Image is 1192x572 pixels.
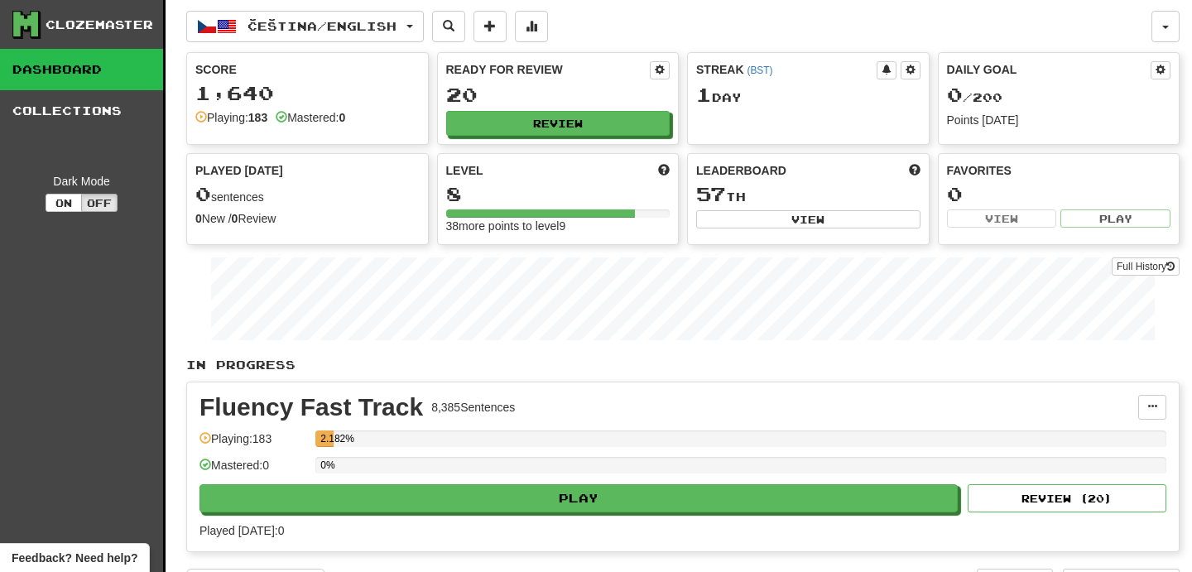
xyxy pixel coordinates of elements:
[947,90,1002,104] span: / 200
[195,162,283,179] span: Played [DATE]
[1060,209,1170,228] button: Play
[446,61,651,78] div: Ready for Review
[12,550,137,566] span: Open feedback widget
[696,184,920,205] div: th
[199,395,423,420] div: Fluency Fast Track
[186,11,424,42] button: Čeština/English
[947,184,1171,204] div: 0
[81,194,118,212] button: Off
[46,17,153,33] div: Clozemaster
[947,162,1171,179] div: Favorites
[199,430,307,458] div: Playing: 183
[968,484,1166,512] button: Review (20)
[195,182,211,205] span: 0
[232,212,238,225] strong: 0
[696,210,920,228] button: View
[747,65,772,76] a: (BST)
[515,11,548,42] button: More stats
[446,184,670,204] div: 8
[431,399,515,416] div: 8,385 Sentences
[186,357,1180,373] p: In Progress
[199,524,284,537] span: Played [DATE]: 0
[947,209,1057,228] button: View
[199,457,307,484] div: Mastered: 0
[947,112,1171,128] div: Points [DATE]
[696,83,712,106] span: 1
[446,111,670,136] button: Review
[195,184,420,205] div: sentences
[276,109,345,126] div: Mastered:
[446,218,670,234] div: 38 more points to level 9
[12,173,151,190] div: Dark Mode
[46,194,82,212] button: On
[947,83,963,106] span: 0
[446,84,670,105] div: 20
[696,84,920,106] div: Day
[909,162,920,179] span: This week in points, UTC
[1112,257,1180,276] a: Full History
[195,61,420,78] div: Score
[696,162,786,179] span: Leaderboard
[195,212,202,225] strong: 0
[432,11,465,42] button: Search sentences
[446,162,483,179] span: Level
[473,11,507,42] button: Add sentence to collection
[248,19,397,33] span: Čeština / English
[658,162,670,179] span: Score more points to level up
[195,210,420,227] div: New / Review
[696,61,877,78] div: Streak
[195,109,267,126] div: Playing:
[947,61,1151,79] div: Daily Goal
[696,182,726,205] span: 57
[199,484,958,512] button: Play
[195,83,420,103] div: 1,640
[320,430,334,447] div: 2.182%
[248,111,267,124] strong: 183
[339,111,345,124] strong: 0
